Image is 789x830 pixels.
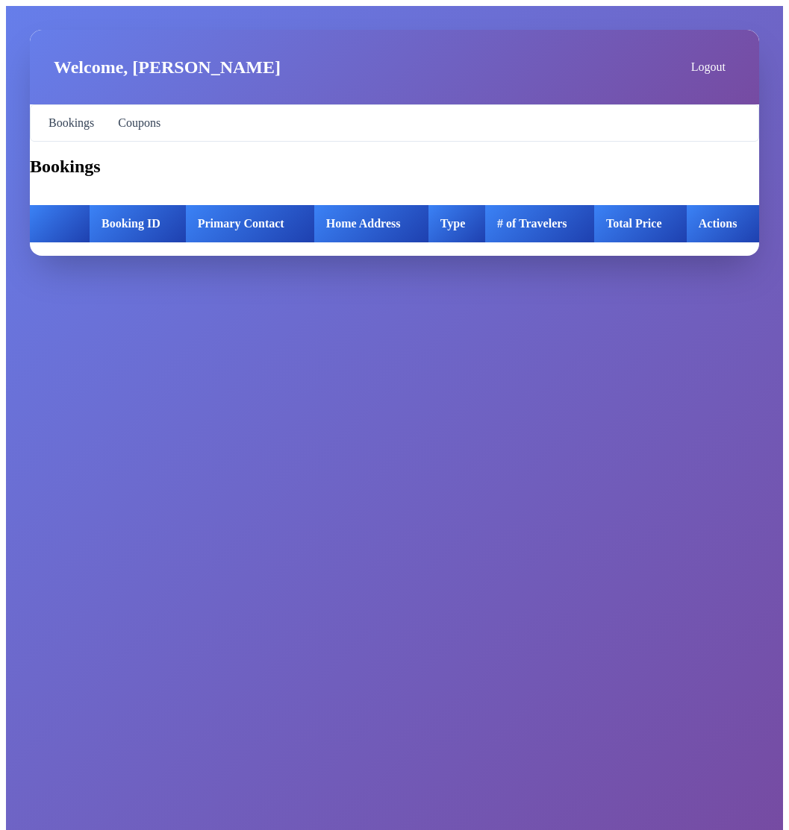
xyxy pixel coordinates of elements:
[30,157,759,177] h2: Bookings
[49,117,94,129] span: Bookings
[118,117,160,129] span: Coupons
[687,205,759,242] th: Actions
[90,205,186,242] th: Booking ID
[314,205,428,242] th: Home Address
[594,205,687,242] th: Total Price
[485,205,594,242] th: # of Travelers
[676,54,735,81] button: Logout
[40,111,103,135] a: Bookings
[186,205,314,242] th: Primary Contact
[691,60,726,74] span: Logout
[428,205,485,242] th: Type
[54,57,281,78] span: Welcome, [PERSON_NAME]
[109,111,169,135] a: Coupons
